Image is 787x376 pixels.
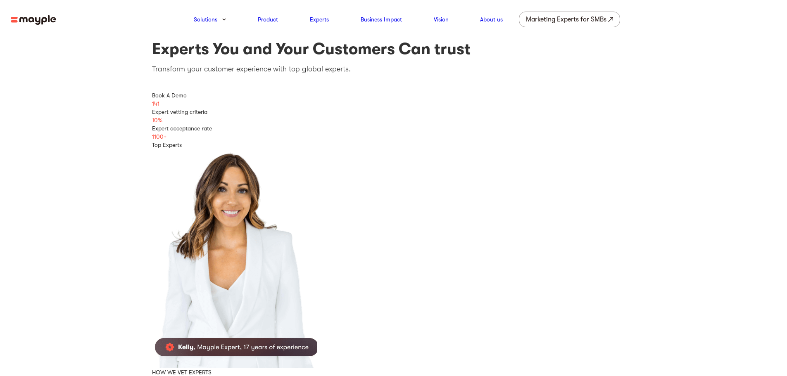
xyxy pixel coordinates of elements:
div: Marketing Experts for SMBs [526,14,606,25]
a: Product [258,14,278,24]
h1: Experts You and Your Customers Can trust [152,39,635,59]
img: mayple-logo [11,15,56,25]
a: Solutions [194,14,217,24]
div: 10% [152,116,635,124]
div: Book A Demo [152,91,635,99]
div: Top Experts [152,141,635,149]
img: Mark Farias Mayple Expert [152,149,317,368]
a: Experts [310,14,329,24]
a: Business Impact [361,14,402,24]
a: Marketing Experts for SMBs [519,12,620,27]
div: 141 [152,99,635,108]
div: Expert vetting criteria [152,108,635,116]
img: arrow-down [222,18,226,21]
p: Transform your customer experience with top global experts. [152,64,635,75]
a: About us [480,14,503,24]
a: Vision [434,14,449,24]
div: Expert acceptance rate [152,124,635,132]
div: 1100+ [152,132,635,141]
